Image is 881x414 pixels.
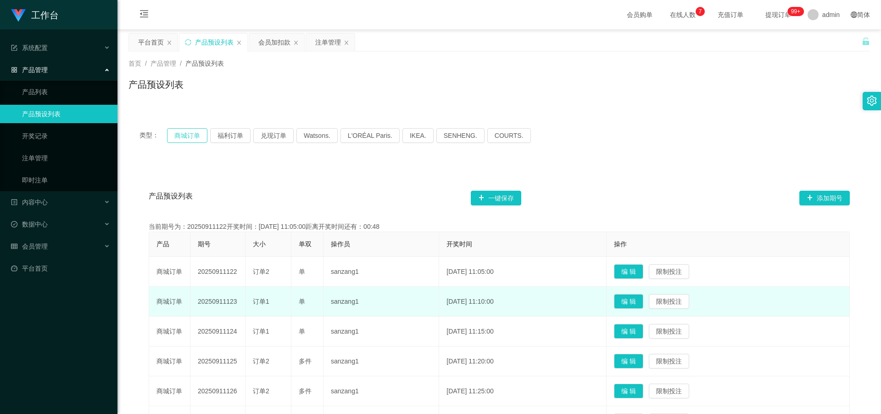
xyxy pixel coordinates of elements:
td: sanzang1 [323,376,439,406]
div: 平台首页 [138,34,164,51]
span: 产品管理 [151,60,176,67]
span: 在线人数 [665,11,700,18]
i: 图标: appstore-o [11,67,17,73]
button: 编 辑 [614,294,643,309]
i: 图标: close [236,40,242,45]
span: 操作员 [331,240,350,248]
a: 产品列表 [22,83,110,101]
i: 图标: global [851,11,857,18]
i: 图标: close [167,40,172,45]
div: 会员加扣款 [258,34,290,51]
span: 会员管理 [11,243,48,250]
td: 商城订单 [149,287,190,317]
span: 充值订单 [713,11,748,18]
span: / [145,60,147,67]
button: 商城订单 [167,128,207,143]
td: 20250911125 [190,346,245,376]
td: sanzang1 [323,346,439,376]
td: 20250911123 [190,287,245,317]
div: 当前期号为：20250911122开奖时间：[DATE] 11:05:00距离开奖时间还有：00:48 [149,222,850,232]
span: 产品预设列表 [149,191,193,205]
button: L'ORÉAL Paris. [340,128,400,143]
i: 图标: table [11,243,17,250]
div: 注单管理 [315,34,341,51]
span: 提现订单 [761,11,796,18]
sup: 1159 [787,7,804,16]
td: 商城订单 [149,346,190,376]
span: 订单2 [253,387,269,395]
a: 产品预设列表 [22,105,110,123]
i: 图标: setting [867,96,877,106]
span: 订单1 [253,328,269,335]
button: 图标: plus添加期号 [799,191,850,205]
td: 商城订单 [149,317,190,346]
span: 订单2 [253,268,269,275]
button: 限制投注 [649,384,689,398]
button: 兑现订单 [253,128,294,143]
span: 类型： [139,128,167,143]
i: 图标: close [293,40,299,45]
td: 商城订单 [149,257,190,287]
td: 20250911124 [190,317,245,346]
i: 图标: profile [11,199,17,205]
td: sanzang1 [323,257,439,287]
button: 福利订单 [210,128,251,143]
td: sanzang1 [323,317,439,346]
td: 商城订单 [149,376,190,406]
i: 图标: menu-fold [128,0,160,30]
span: 单 [299,268,305,275]
h1: 产品预设列表 [128,78,184,91]
a: 注单管理 [22,149,110,167]
span: 内容中心 [11,198,48,206]
sup: 7 [696,7,705,16]
span: 产品管理 [11,66,48,74]
span: 单双 [299,240,312,248]
td: sanzang1 [323,287,439,317]
a: 即时注单 [22,171,110,189]
button: 限制投注 [649,354,689,369]
td: [DATE] 11:10:00 [439,287,607,317]
span: 开奖时间 [446,240,472,248]
span: 系统配置 [11,44,48,51]
button: 编 辑 [614,264,643,279]
a: 图标: dashboard平台首页 [11,259,110,278]
span: 多件 [299,387,312,395]
button: 编 辑 [614,384,643,398]
img: logo.9652507e.png [11,9,26,22]
span: 订单1 [253,298,269,305]
button: 图标: plus一键保存 [471,191,521,205]
button: IKEA. [402,128,434,143]
span: 数据中心 [11,221,48,228]
span: 首页 [128,60,141,67]
i: 图标: sync [185,39,191,45]
td: 20250911126 [190,376,245,406]
h1: 工作台 [31,0,59,30]
span: 单 [299,298,305,305]
span: 操作 [614,240,627,248]
button: 编 辑 [614,324,643,339]
span: 大小 [253,240,266,248]
span: 单 [299,328,305,335]
p: 7 [699,7,702,16]
button: 编 辑 [614,354,643,369]
td: [DATE] 11:05:00 [439,257,607,287]
i: 图标: check-circle-o [11,221,17,227]
button: 限制投注 [649,294,689,309]
span: 多件 [299,357,312,365]
span: 产品 [156,240,169,248]
button: COURTS. [487,128,531,143]
i: 图标: form [11,45,17,51]
a: 开奖记录 [22,127,110,145]
button: SENHENG. [436,128,485,143]
span: / [180,60,182,67]
a: 工作台 [11,11,59,18]
td: 20250911122 [190,257,245,287]
td: [DATE] 11:15:00 [439,317,607,346]
span: 订单2 [253,357,269,365]
span: 产品预设列表 [185,60,224,67]
td: [DATE] 11:20:00 [439,346,607,376]
td: [DATE] 11:25:00 [439,376,607,406]
button: 限制投注 [649,324,689,339]
i: 图标: unlock [862,37,870,45]
i: 图标: close [344,40,349,45]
